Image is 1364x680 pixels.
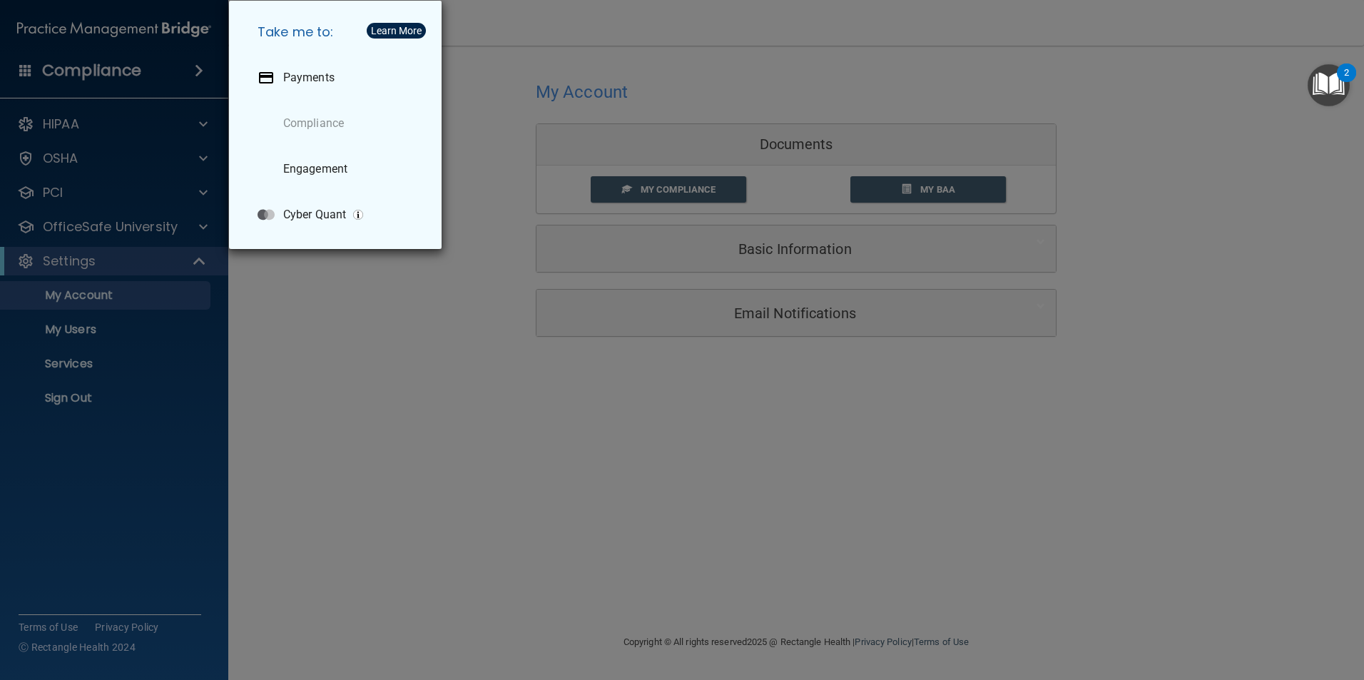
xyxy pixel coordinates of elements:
a: Compliance [246,103,430,143]
p: Payments [283,71,335,85]
button: Open Resource Center, 2 new notifications [1308,64,1350,106]
button: Learn More [367,23,426,39]
a: Payments [246,58,430,98]
a: Cyber Quant [246,195,430,235]
p: Cyber Quant [283,208,346,222]
a: Engagement [246,149,430,189]
p: Engagement [283,162,347,176]
h5: Take me to: [246,12,430,52]
div: Learn More [371,26,422,36]
div: 2 [1344,73,1349,91]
